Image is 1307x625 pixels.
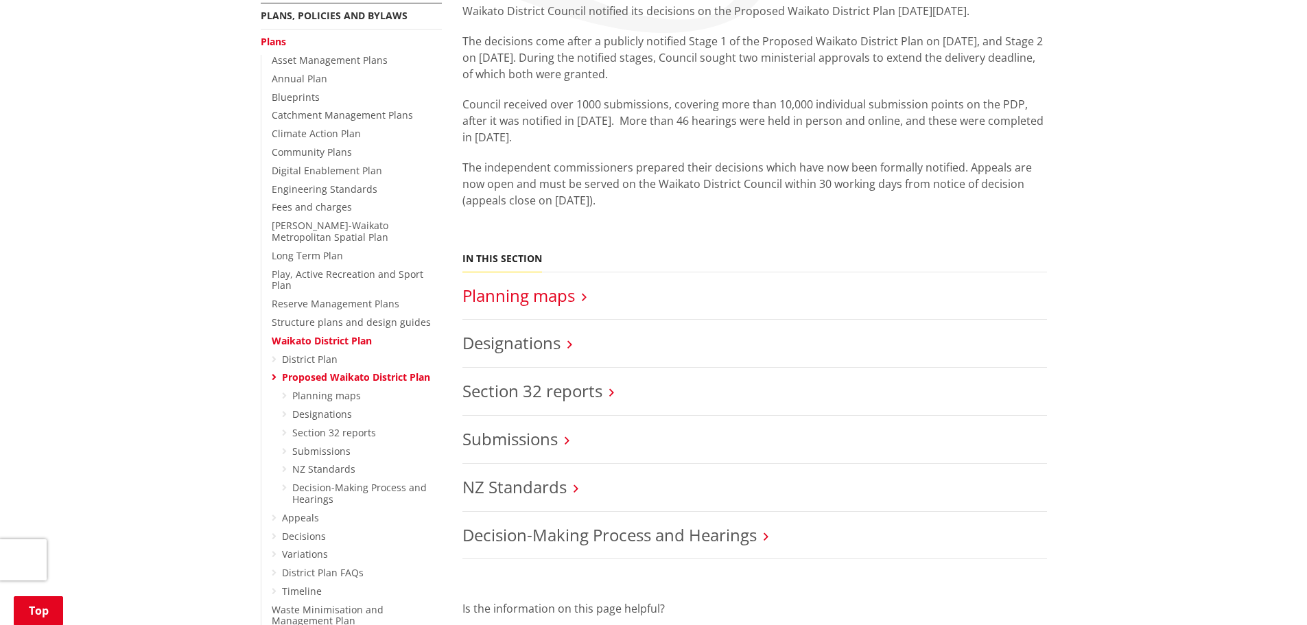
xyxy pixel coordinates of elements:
[272,54,388,67] a: Asset Management Plans
[261,35,286,48] a: Plans
[462,600,1047,617] p: Is the information on this page helpful?
[462,427,558,450] a: Submissions
[292,408,352,421] a: Designations
[282,511,319,524] a: Appeals
[292,462,355,475] a: NZ Standards
[272,108,413,121] a: Catchment Management Plans
[272,91,320,104] a: Blueprints
[462,253,542,265] h5: In this section
[272,127,361,140] a: Climate Action Plan
[462,379,602,402] a: Section 32 reports
[462,475,567,498] a: NZ Standards
[462,3,1047,19] p: Waikato District Council notified its decisions on the Proposed Waikato District Plan [DATE][DATE].
[292,481,427,506] a: Decision-Making Process and Hearings
[282,353,338,366] a: District Plan
[462,523,757,546] a: Decision-Making Process and Hearings
[462,96,1047,145] p: Council received over 1000 submissions, covering more than 10,000 individual submission points on...
[292,389,361,402] a: Planning maps
[282,370,430,384] a: Proposed Waikato District Plan
[462,33,1047,82] p: The decisions come after a publicly notified Stage 1 of the Proposed Waikato District Plan on [DA...
[261,9,408,22] a: Plans, policies and bylaws
[462,331,561,354] a: Designations
[272,200,352,213] a: Fees and charges
[272,164,382,177] a: Digital Enablement Plan
[14,596,63,625] a: Top
[272,297,399,310] a: Reserve Management Plans
[282,530,326,543] a: Decisions
[272,249,343,262] a: Long Term Plan
[462,159,1047,209] p: The independent commissioners prepared their decisions which have now been formally notified. App...
[292,445,351,458] a: Submissions
[272,219,388,244] a: [PERSON_NAME]-Waikato Metropolitan Spatial Plan
[272,145,352,158] a: Community Plans
[292,426,376,439] a: Section 32 reports
[462,284,575,307] a: Planning maps
[272,334,372,347] a: Waikato District Plan
[282,547,328,561] a: Variations
[272,72,327,85] a: Annual Plan
[282,585,322,598] a: Timeline
[272,268,423,292] a: Play, Active Recreation and Sport Plan
[272,316,431,329] a: Structure plans and design guides
[272,182,377,196] a: Engineering Standards
[282,566,364,579] a: District Plan FAQs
